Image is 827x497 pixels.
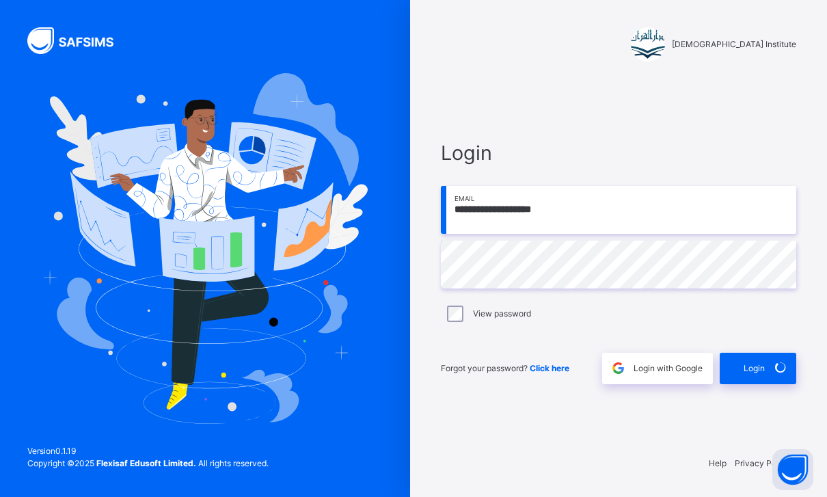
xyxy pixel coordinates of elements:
a: Click here [530,363,569,373]
img: Hero Image [42,73,368,423]
span: Forgot your password? [441,363,569,373]
span: Login [744,362,765,375]
strong: Flexisaf Edusoft Limited. [96,458,196,468]
a: Privacy Policy [735,458,790,468]
img: SAFSIMS Logo [27,27,130,54]
span: Login [441,138,796,167]
span: [DEMOGRAPHIC_DATA] Institute [672,38,796,51]
span: Login with Google [634,362,703,375]
label: View password [473,308,531,320]
span: Version 0.1.19 [27,445,269,457]
span: Copyright © 2025 All rights reserved. [27,458,269,468]
button: Open asap [772,449,813,490]
img: google.396cfc9801f0270233282035f929180a.svg [610,360,626,376]
a: Help [709,458,727,468]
